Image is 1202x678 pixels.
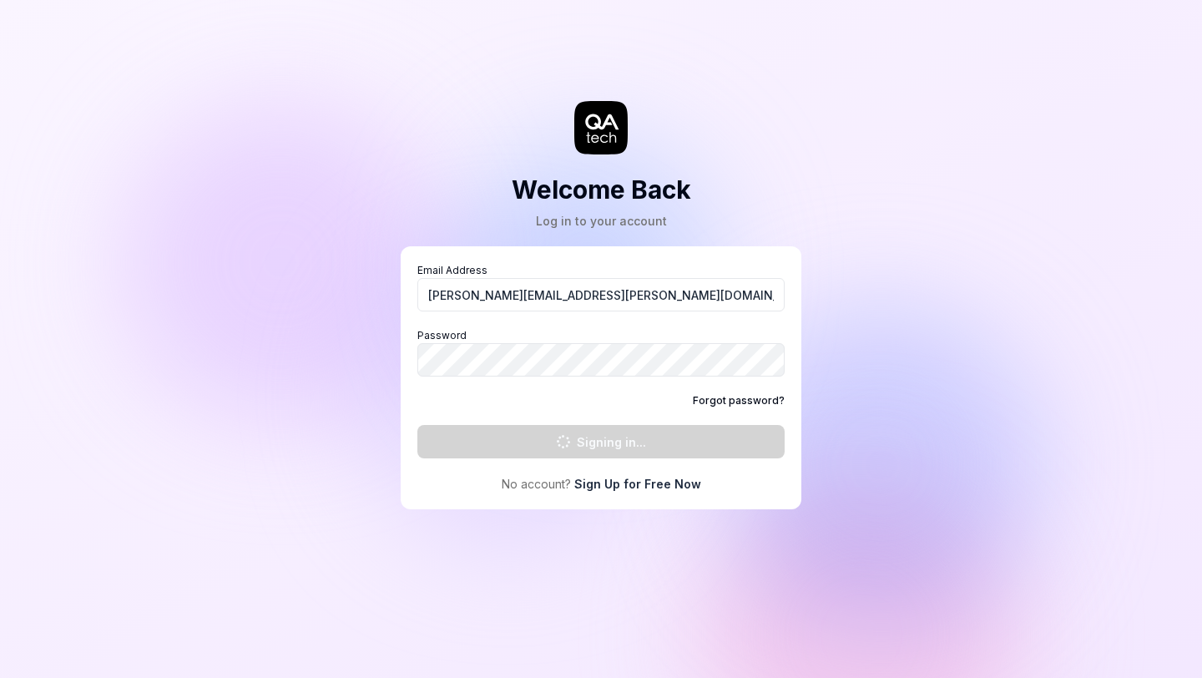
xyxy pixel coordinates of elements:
a: Sign Up for Free Now [574,475,701,493]
label: Password [417,328,785,377]
input: Email Address [417,278,785,311]
span: No account? [502,475,571,493]
button: Signing in... [417,425,785,458]
input: Password [417,343,785,377]
label: Email Address [417,263,785,311]
h2: Welcome Back [512,171,691,209]
a: Forgot password? [693,393,785,408]
div: Log in to your account [512,212,691,230]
